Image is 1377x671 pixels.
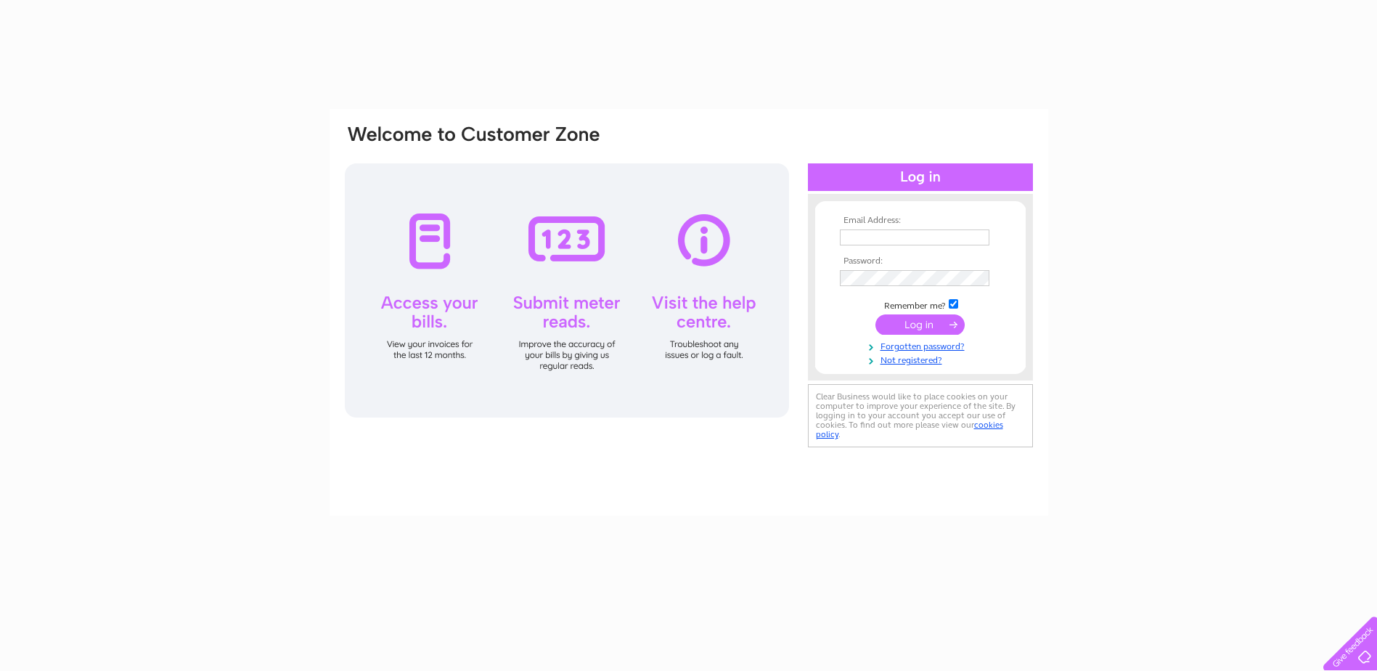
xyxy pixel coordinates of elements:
[816,420,1003,439] a: cookies policy
[836,216,1005,226] th: Email Address:
[836,297,1005,312] td: Remember me?
[875,314,965,335] input: Submit
[840,338,1005,352] a: Forgotten password?
[808,384,1033,447] div: Clear Business would like to place cookies on your computer to improve your experience of the sit...
[840,352,1005,366] a: Not registered?
[836,256,1005,267] th: Password:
